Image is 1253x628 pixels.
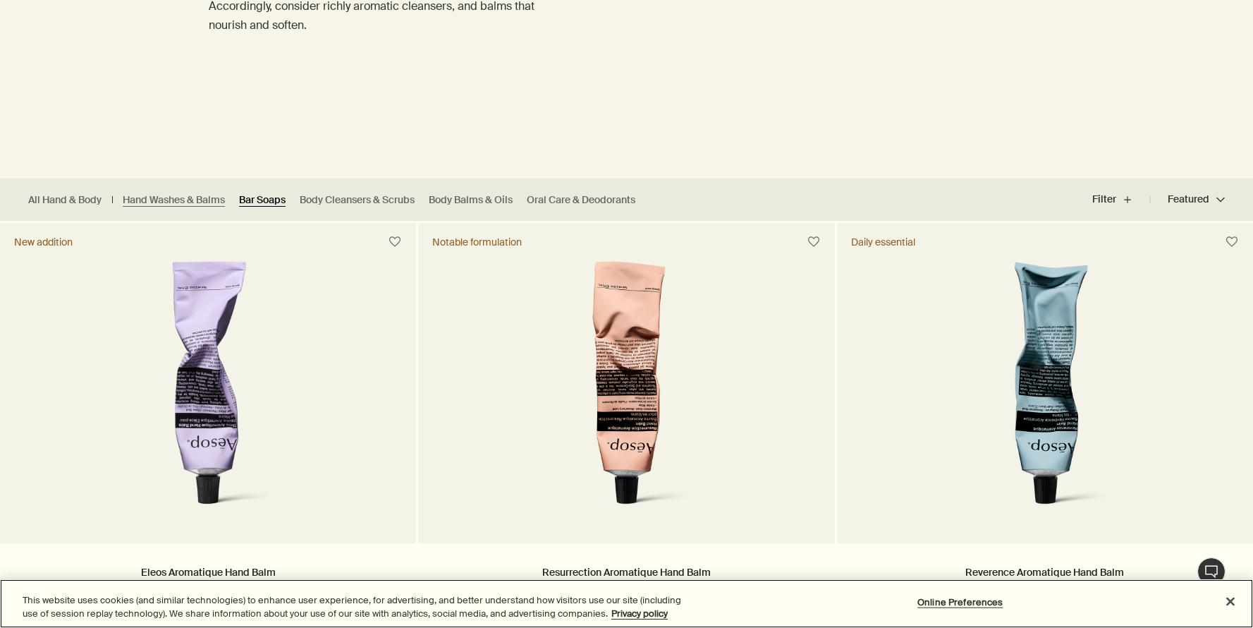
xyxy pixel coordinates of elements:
[123,193,225,207] a: Hand Washes & Balms
[14,236,73,248] div: New addition
[28,193,102,207] a: All Hand & Body
[1197,557,1226,586] button: Live Assistance
[1150,183,1225,217] button: Featured
[239,193,286,207] a: Bar Soaps
[935,261,1155,522] img: Reverence Aromatique Hand Balm in aluminium tube
[542,566,711,579] a: Resurrection Aromatique Hand Balm
[916,588,1004,617] button: Online Preferences, Opens the preference center dialog
[418,261,834,543] a: Resurrection Aromatique Hand Balm in aluminium tube
[1219,229,1245,255] button: Save to cabinet
[965,566,1124,579] a: Reverence Aromatique Hand Balm
[801,229,826,255] button: Save to cabinet
[1092,183,1150,217] button: Filter
[1215,586,1246,617] button: Close
[300,193,415,207] a: Body Cleansers & Scrubs
[527,193,635,207] a: Oral Care & Deodorants
[432,236,522,248] div: Notable formulation
[141,566,276,579] a: Eleos Aromatique Hand Balm
[98,261,318,522] img: Eleos Aromatique Hand Balm in a purple aluminium tube.
[23,593,689,621] div: This website uses cookies (and similar technologies) to enhance user experience, for advertising,...
[382,229,408,255] button: Save to cabinet
[517,261,737,522] img: Resurrection Aromatique Hand Balm in aluminium tube
[837,261,1253,543] a: Reverence Aromatique Hand Balm in aluminium tube
[429,193,513,207] a: Body Balms & Oils
[611,608,668,620] a: More information about your privacy, opens in a new tab
[851,236,915,248] div: Daily essential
